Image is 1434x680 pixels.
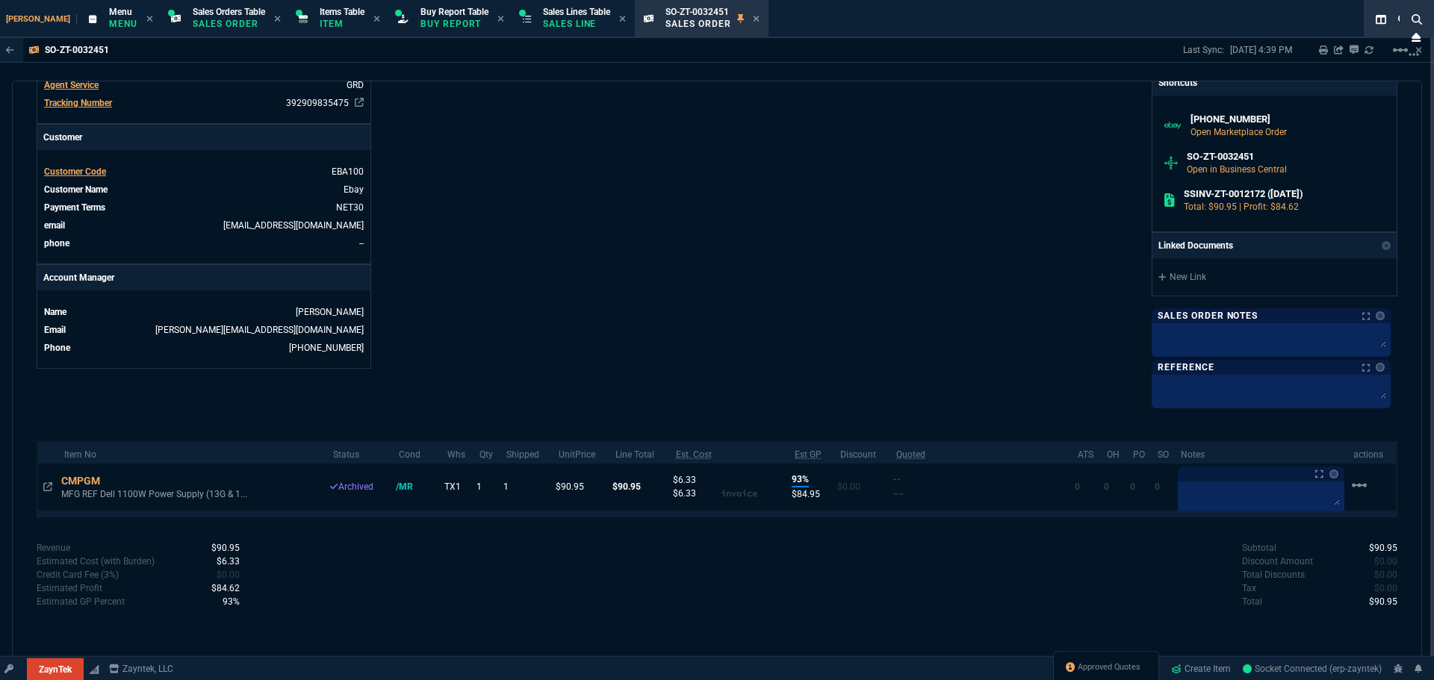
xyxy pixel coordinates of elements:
[1369,543,1397,553] span: 90.95
[1183,44,1230,56] p: Last Sync:
[1406,28,1427,46] nx-icon: Close Workbench
[193,7,265,17] span: Sales Orders Table
[296,307,364,317] a: [PERSON_NAME]
[320,18,364,30] p: Item
[474,442,500,464] th: Qty
[1152,70,1397,96] p: Shortcuts
[1356,541,1398,555] p: spec.value
[37,555,155,568] p: Cost with burden
[893,474,901,484] span: Quoted Cost
[500,464,553,511] td: 1
[37,541,70,555] p: undefined
[44,166,106,177] span: Customer Code
[792,487,831,501] p: $84.95
[1104,481,1109,492] span: 0
[1078,661,1140,673] span: Approved Quotes
[44,325,66,335] span: Email
[1184,188,1385,200] h6: SSINV-ZT-0012172 ([DATE])
[393,442,441,464] th: Cond
[211,543,240,553] span: 90.95
[1242,581,1256,595] p: undefined
[1230,44,1292,56] p: [DATE] 4:39 PM
[44,80,99,90] span: Agent Service
[43,218,364,233] tr: scosta@zayntek.com
[609,442,669,464] th: Line Total
[1155,481,1160,492] span: 0
[197,541,240,555] p: spec.value
[45,44,109,56] p: SO-ZT-0032451
[1361,581,1398,595] p: spec.value
[43,96,364,110] tr: undefined
[373,13,380,25] nx-icon: Close Tab
[43,182,364,197] tr: undefined
[211,583,240,593] span: 84.62
[289,343,364,353] a: (222) 222-2222
[44,98,112,108] span: Tracking Number
[44,220,65,231] span: email
[420,7,488,17] span: Buy Report Table
[1158,310,1258,322] p: Sales Order Notes
[105,662,178,676] a: msbcCompanyName
[553,442,609,464] th: UnitPrice
[274,13,281,25] nx-icon: Close Tab
[359,238,364,249] a: --
[619,13,626,25] nx-icon: Close Tab
[197,581,240,595] p: spec.value
[208,595,240,608] p: spec.value
[1391,41,1409,59] mat-icon: Example home icon
[58,442,327,464] th: Item No
[676,449,712,460] abbr: Estimated Cost with Burden
[1158,270,1391,284] a: New Link
[336,202,364,213] span: NET30
[1242,541,1276,555] p: undefined
[155,325,364,335] a: [PERSON_NAME][EMAIL_ADDRESS][DOMAIN_NAME]
[1184,200,1385,213] p: Total: $90.95 | Profit: $84.62
[543,7,610,17] span: Sales Lines Table
[344,184,364,195] a: Ebay
[1392,10,1415,28] nx-icon: Search
[792,472,809,487] p: 93%
[43,200,364,215] tr: undefined
[1374,556,1397,567] span: 0
[43,164,364,179] tr: undefined
[896,449,925,460] abbr: Quoted Cost and Sourcing Notes. Only applicable on Dash quotes.
[1165,658,1237,680] a: Create Item
[43,305,364,319] tr: undefined
[1369,596,1397,607] span: 90.95
[223,220,364,231] a: [EMAIL_ADDRESS][DOMAIN_NAME]
[320,7,364,17] span: Items Table
[441,464,474,511] td: TX1
[474,464,500,511] td: 1
[286,98,349,108] a: 392909835475
[1243,662,1382,676] a: GToFtywt4cVlJnPCAAAi
[37,265,370,290] p: Account Manager
[497,13,504,25] nx-icon: Close Tab
[1152,442,1176,464] th: SO
[146,13,153,25] nx-icon: Close Tab
[1191,125,1385,139] p: Open Marketplace Order
[543,18,610,30] p: Sales Line
[1187,163,1385,176] p: Open in Business Central
[1361,555,1398,568] p: spec.value
[1409,48,1419,62] nx-icon: Open New Tab
[44,202,105,213] span: Payment Terms
[1243,664,1382,674] span: Socket Connected (erp-zayntek)
[1374,583,1397,593] span: 0
[665,7,729,17] span: SO-ZT-0032451
[441,442,474,464] th: Whs
[1347,442,1397,464] th: actions
[893,488,904,499] span: --
[43,78,364,93] tr: undefined
[332,166,364,177] span: EBA100
[44,343,70,353] span: Phone
[327,442,393,464] th: Status
[37,568,119,581] p: undefined
[1191,113,1385,125] h6: [PHONE_NUMBER]
[217,556,240,567] span: Cost with burden
[1075,481,1080,492] span: 0
[1072,442,1102,464] th: ATS
[753,13,760,25] nx-icon: Close Tab
[500,442,553,464] th: Shipped
[1242,595,1262,608] p: undefined
[61,488,312,500] p: MFG REF Dell 1100W Power Supply (13G & 1...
